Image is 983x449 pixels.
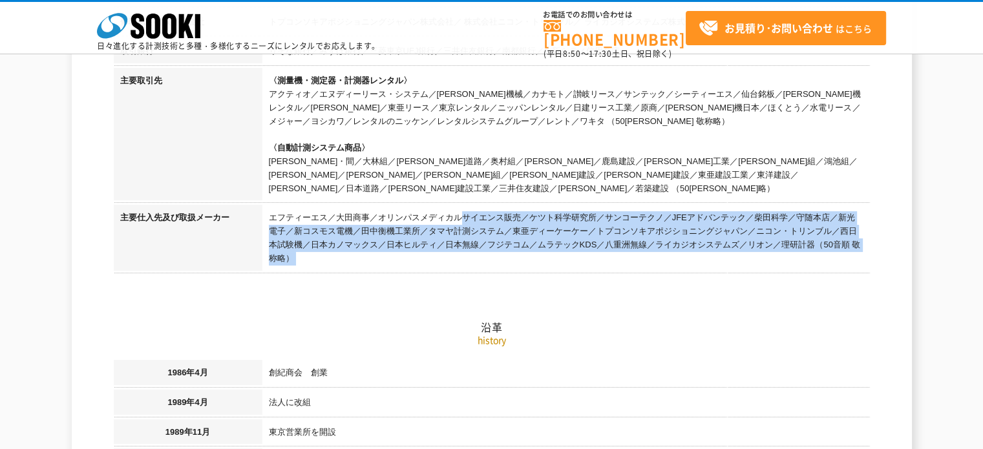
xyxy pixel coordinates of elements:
td: エフティーエス／大田商事／オリンパスメディカルサイエンス販売／ケツト科学研究所／サンコーテクノ／JFEアドバンテック／柴田科学／守随本店／新光電子／新コスモス電機／田中衡機工業所／タマヤ計測シス... [262,205,870,275]
span: 8:50 [563,48,581,59]
span: (平日 ～ 土日、祝日除く) [544,48,671,59]
span: 〈自動計測システム商品〉 [269,143,370,152]
span: 〈測量機・測定器・計測器レンタル〉 [269,76,412,85]
td: 東京営業所を開設 [262,419,870,449]
td: アクティオ／エヌディーリース・システム／[PERSON_NAME]機械／カナモト／讃岐リース／サンテック／シーティーエス／仙台銘板／[PERSON_NAME]機レンタル／[PERSON_NAME... [262,68,870,205]
a: [PHONE_NUMBER] [544,20,686,47]
span: お電話でのお問い合わせは [544,11,686,19]
td: 法人に改組 [262,390,870,419]
span: はこちら [699,19,872,38]
a: お見積り･お問い合わせはこちら [686,11,886,45]
strong: お見積り･お問い合わせ [724,20,833,36]
p: 日々進化する計測技術と多種・多様化するニーズにレンタルでお応えします。 [97,42,380,50]
h2: 沿革 [114,191,870,334]
th: 主要取引先 [114,68,262,205]
td: 創紀商会 創業 [262,360,870,390]
th: 1989年4月 [114,390,262,419]
span: 17:30 [589,48,612,59]
p: history [114,333,870,347]
th: 1989年11月 [114,419,262,449]
th: 1986年4月 [114,360,262,390]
